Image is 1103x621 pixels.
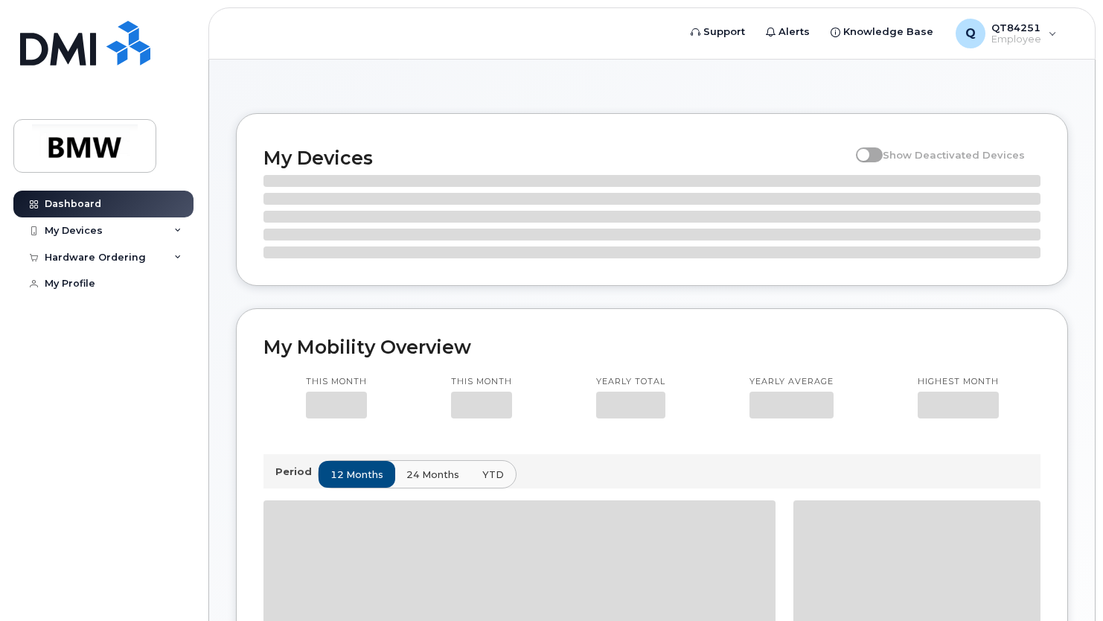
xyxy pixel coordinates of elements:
[263,336,1040,358] h2: My Mobility Overview
[918,376,999,388] p: Highest month
[596,376,665,388] p: Yearly total
[275,465,318,479] p: Period
[406,468,459,482] span: 24 months
[451,376,512,388] p: This month
[306,376,367,388] p: This month
[482,468,504,482] span: YTD
[856,141,868,153] input: Show Deactivated Devices
[883,149,1025,161] span: Show Deactivated Devices
[263,147,848,169] h2: My Devices
[749,376,834,388] p: Yearly average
